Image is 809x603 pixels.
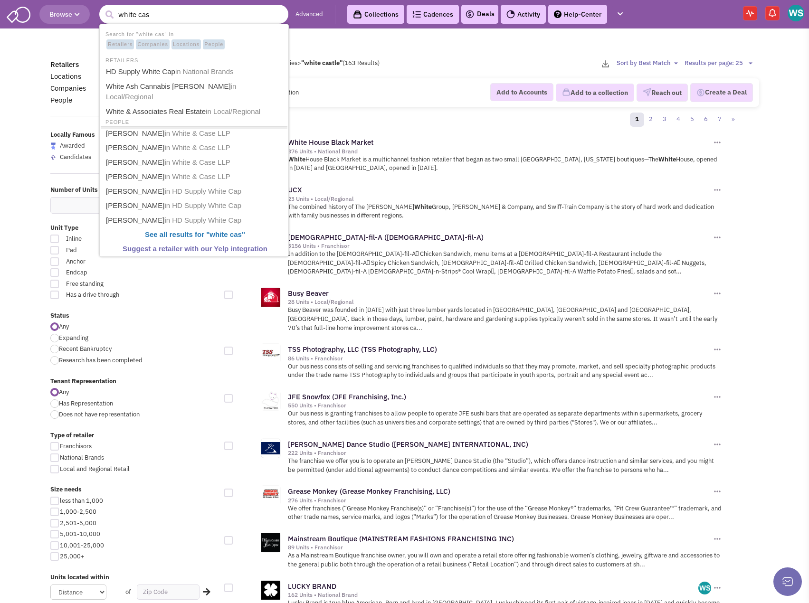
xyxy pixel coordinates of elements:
a: Activity [501,5,546,24]
a: [PERSON_NAME]in White & Case LLP [103,127,287,141]
button: Add to Accounts [490,83,553,101]
div: 28 Units • Local/Regional [288,298,712,306]
p: Busy Beaver was founded in [DATE] with just three lumber yards located in [GEOGRAPHIC_DATA], [GEO... [288,306,723,332]
b: See all results for " " [145,230,245,238]
p: As a Mainstream Boutique franchise owner, you will own and operate a retail store offering fashio... [288,551,723,569]
span: in White & Case LLP [164,158,230,166]
img: Deal-Dollar.png [696,87,705,98]
a: 6 [699,113,713,127]
a: Collections [347,5,404,24]
b: White [288,155,305,163]
li: RETAILERS [101,55,287,65]
a: [PERSON_NAME]in HD Supply White Cap [103,185,287,198]
a: [PERSON_NAME]in White & Case LLP [103,141,287,155]
label: Size needs [50,485,219,494]
img: Cadences_logo.png [412,11,421,18]
img: Activity.png [506,10,515,19]
input: Search [99,5,288,24]
img: VectorPaper_Plane.png [643,88,651,96]
span: Has a drive through [60,291,165,300]
a: Deals [465,9,495,20]
b: Suggest a retailer with our Yelp integration [123,245,267,253]
button: Browse [39,5,90,24]
a: White & Associates Real Estatein Local/Regional [103,105,287,119]
img: icon-deals.svg [465,9,475,20]
img: Wil Scofield [788,5,804,21]
p: The combined history of The [PERSON_NAME] Group, [PERSON_NAME] & Company, and Swiff-Train Company... [288,203,723,220]
a: Grease Monkey (Grease Monkey Franchising, LLC) [288,487,450,496]
div: Search Nearby [197,586,212,598]
span: Companies [136,39,170,50]
span: Has Representation [59,399,113,407]
p: Our business consists of selling and servicing franchises to qualified individuals so that they m... [288,362,723,380]
a: [PERSON_NAME]in HD Supply White Cap [103,214,287,227]
p: In addition to the [DEMOGRAPHIC_DATA]-fil-A Chicken Sandwich, menu items at a [DEMOGRAPHIC_DATA]... [288,250,723,276]
img: SmartAdmin [7,5,30,23]
span: Recent Bankruptcy [59,345,112,353]
a: TSS Photography, LLC (TSS Photography, LLC) [288,345,437,354]
span: > [297,59,301,67]
span: Does not have representation [59,410,140,418]
span: in White & Case LLP [164,143,230,151]
label: Units located within [50,573,219,582]
span: Anchor [60,257,165,266]
a: White House Black Market [288,138,373,147]
a: Busy Beaver [288,289,329,298]
li: Search for "white cas" in [101,28,287,50]
p: Our business is granting franchises to allow people to operate JFE sushi bars that are operated a... [288,409,723,427]
img: locallyfamous-largeicon.png [50,142,56,150]
a: 3 [657,113,672,127]
a: 2 [644,113,658,127]
img: locallyfamous-upvote.png [50,154,56,160]
a: Retailers [50,60,79,69]
b: White [414,203,432,211]
span: Any [59,322,69,330]
span: in White & Case LLP [164,129,230,137]
a: Locations [50,72,81,81]
a: See all results for "white cas" [103,228,287,242]
span: 10,001-25,000 [60,541,104,549]
span: Retailers [106,39,134,50]
input: Zip Code [137,584,200,600]
a: LUCKY BRAND [288,582,336,591]
a: 1 [630,113,644,127]
p: The franchise we offer you is to operate an [PERSON_NAME] Dance Studio (the “Studio”), which offe... [288,457,723,474]
a: » [726,113,740,127]
a: UCX [288,185,302,194]
a: JFE Snowfox (JFE Franchising, Inc.) [288,392,406,401]
span: Inline [60,235,165,244]
span: Browse [49,10,80,19]
a: Cadences [407,5,459,24]
div: 376 Units • National Brand [288,148,712,155]
b: "white castle" [301,59,343,67]
span: Research has been completed [59,356,143,364]
span: Awarded [60,141,85,150]
span: of [125,588,131,596]
label: Number of Units [50,186,219,195]
span: Any [59,388,69,396]
div: 550 Units • Franchisor [288,402,712,409]
a: [PERSON_NAME] Dance Studio ([PERSON_NAME] INTERNATIONAL, INC) [288,440,528,449]
div: 3156 Units • Franchisor [288,242,712,250]
span: People [203,39,225,50]
img: help.png [554,10,562,18]
span: All Categories (163 Results) [259,59,380,67]
img: icon-collection-lavender-black.svg [353,10,362,19]
span: in Local/Regional [206,107,260,115]
span: 25,000+ [60,552,85,560]
a: White Ash Cannabis [PERSON_NAME]in Local/Regional [103,80,287,104]
span: Endcap [60,268,165,277]
button: Create a Deal [690,83,753,102]
label: Locally Famous [50,131,219,140]
span: in National Brands [175,67,234,75]
a: HD Supply White Capin National Brands [103,65,287,79]
label: Unit Type [50,224,219,233]
span: less than 1,000 [60,497,103,505]
a: [PERSON_NAME]in White & Case LLP [103,170,287,184]
img: icon-collection-lavender.png [562,88,571,96]
a: Companies [50,84,86,93]
p: We offer franchises (“Grease Monkey Franchise(s)” or “Franchise(s)”) for the use of the “Grease M... [288,504,723,522]
span: Franchisors [60,442,92,450]
div: 222 Units • Franchisor [288,449,712,457]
